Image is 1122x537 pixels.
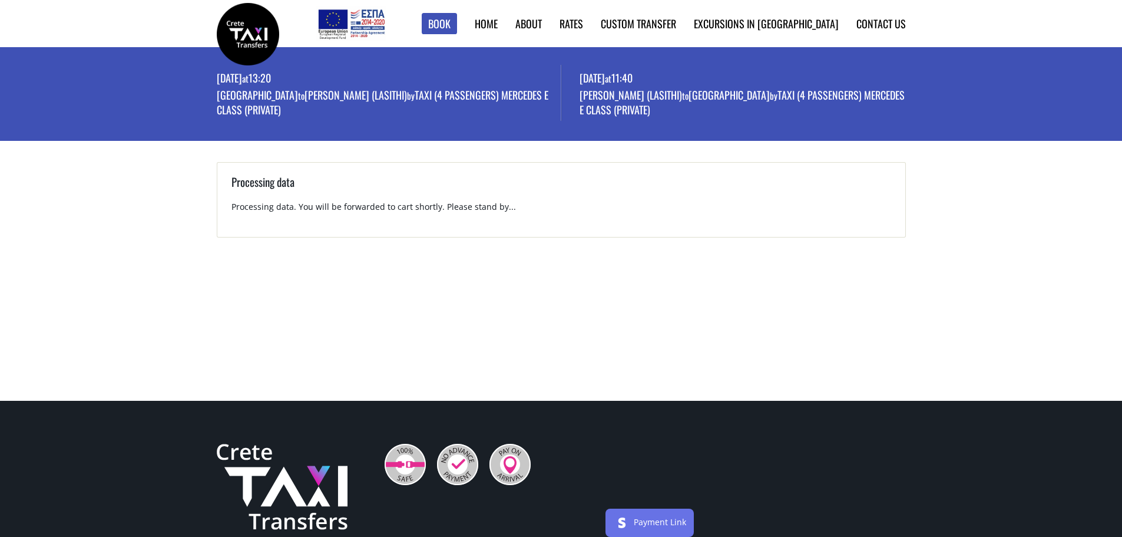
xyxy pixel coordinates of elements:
small: at [605,72,611,85]
p: Processing data. You will be forwarded to cart shortly. Please stand by... [231,201,891,223]
img: Crete Taxi Transfers [217,444,347,530]
img: 100% Safe [385,444,426,485]
p: [DATE] 11:40 [580,71,906,88]
small: to [298,89,305,102]
a: Crete Taxi Transfers | Booking page | Crete Taxi Transfers [217,27,279,39]
img: e-bannersEUERDF180X90.jpg [316,6,386,41]
h3: Processing data [231,174,891,202]
p: [GEOGRAPHIC_DATA] [PERSON_NAME] (Lasithi) Taxi (4 passengers) Mercedes E Class (private) [217,88,561,120]
a: Rates [560,16,583,31]
img: Crete Taxi Transfers | Booking page | Crete Taxi Transfers [217,3,279,65]
p: [PERSON_NAME] (Lasithi) [GEOGRAPHIC_DATA] Taxi (4 passengers) Mercedes E Class (private) [580,88,906,120]
small: at [242,72,249,85]
img: Pay On Arrival [489,444,531,485]
img: No Advance Payment [437,444,478,485]
a: Payment Link [634,516,686,528]
small: by [770,89,777,102]
a: Home [475,16,498,31]
a: Book [422,13,457,35]
small: to [682,89,689,102]
p: [DATE] 13:20 [217,71,561,88]
a: Contact us [856,16,906,31]
small: by [407,89,415,102]
a: About [515,16,542,31]
a: Excursions in [GEOGRAPHIC_DATA] [694,16,839,31]
a: Custom Transfer [601,16,676,31]
img: stripe [613,513,631,532]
